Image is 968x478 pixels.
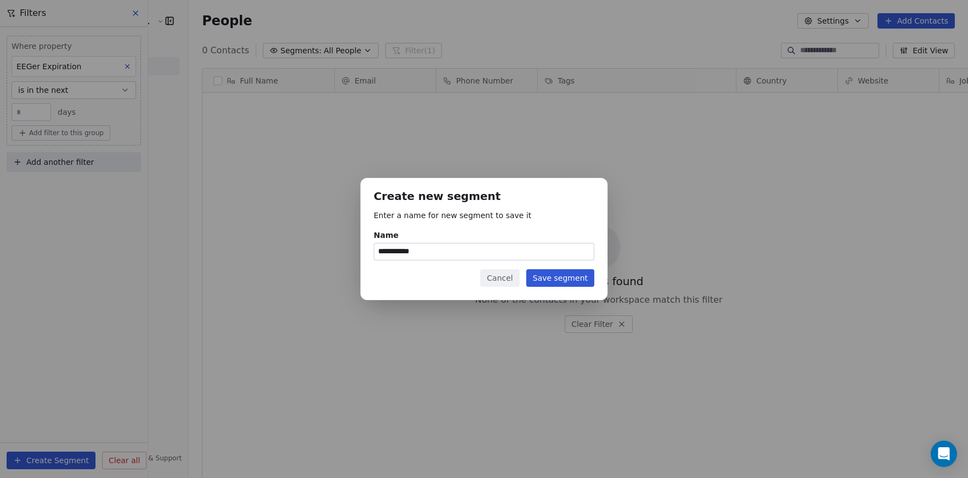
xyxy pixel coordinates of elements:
[480,269,519,287] button: Cancel
[374,230,594,241] div: Name
[374,243,594,260] input: Name
[374,210,594,221] p: Enter a name for new segment to save it
[374,191,594,203] h1: Create new segment
[526,269,594,287] button: Save segment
